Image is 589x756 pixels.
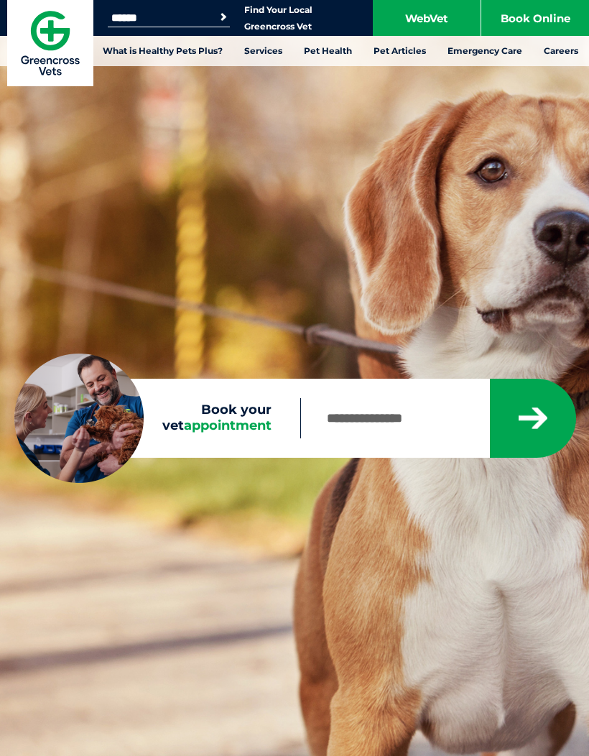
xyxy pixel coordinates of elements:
a: What is Healthy Pets Plus? [92,36,233,66]
a: Pet Health [293,36,363,66]
a: Pet Articles [363,36,437,66]
button: Search [216,10,231,24]
a: Find Your Local Greencross Vet [244,4,312,32]
span: appointment [184,418,272,433]
a: Services [233,36,293,66]
a: Careers [533,36,589,66]
label: Book your vet [14,402,300,433]
a: Emergency Care [437,36,533,66]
